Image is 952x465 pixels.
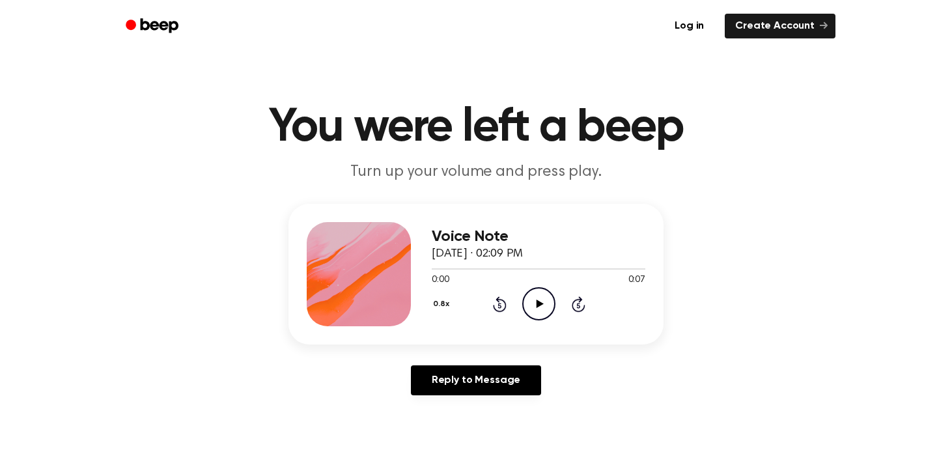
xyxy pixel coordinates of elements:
[725,14,835,38] a: Create Account
[628,274,645,287] span: 0:07
[662,11,717,41] a: Log in
[432,248,523,260] span: [DATE] · 02:09 PM
[432,293,454,315] button: 0.8x
[117,14,190,39] a: Beep
[226,162,726,183] p: Turn up your volume and press play.
[432,274,449,287] span: 0:00
[143,104,809,151] h1: You were left a beep
[411,365,541,395] a: Reply to Message
[432,228,645,246] h3: Voice Note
